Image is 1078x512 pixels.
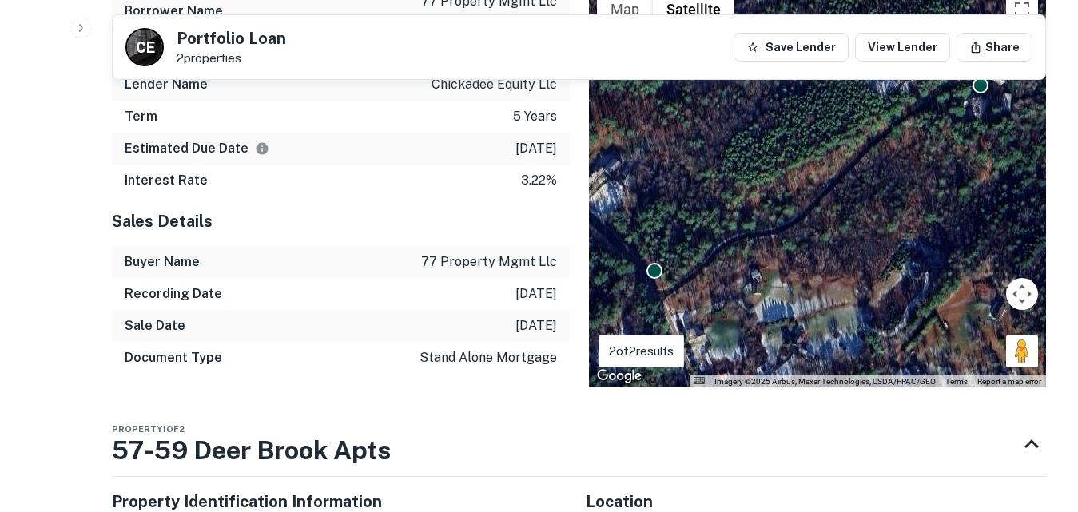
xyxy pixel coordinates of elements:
iframe: Chat Widget [998,384,1078,461]
h6: Sale Date [125,316,185,335]
button: Share [957,33,1032,62]
p: chickadee equity llc [432,75,557,94]
button: Request Borrower Info [428,11,557,30]
a: Terms (opens in new tab) [945,377,968,386]
p: stand alone mortgage [420,348,557,367]
h6: Term [125,107,157,126]
img: Google [593,366,646,387]
p: [DATE] [515,316,557,335]
a: Open this area in Google Maps (opens a new window) [593,366,646,387]
h6: Recording Date [125,284,222,304]
h3: 57-59 Deer Brook Apts [112,431,391,470]
p: C E [136,37,153,58]
button: Save Lender [734,33,849,62]
p: 2 properties [177,51,286,65]
p: 3.22% [521,171,557,190]
button: Map camera controls [1006,278,1038,310]
button: Keyboard shortcuts [694,377,705,384]
a: View Lender [855,33,950,62]
button: Drag Pegman onto the map to open Street View [1006,335,1038,367]
a: Report a map error [977,377,1041,386]
p: [DATE] [515,139,557,158]
h6: Lender Name [125,75,208,94]
h5: Sales Details [112,209,570,233]
h6: Estimated Due Date [125,139,269,158]
h5: Portfolio Loan [177,30,286,46]
h6: Interest Rate [125,171,208,190]
h6: Borrower Name [125,2,223,21]
a: C E [125,28,164,66]
h6: Buyer Name [125,252,200,272]
h6: Document Type [125,348,222,367]
span: Imagery ©2025 Airbus, Maxar Technologies, USDA/FPAC/GEO [714,377,936,386]
p: 77 property mgmt llc [421,252,557,272]
p: 2 of 2 results [609,342,674,361]
p: 5 years [513,107,557,126]
p: [DATE] [515,284,557,304]
div: Property1of257-59 Deer Brook Apts [112,412,1046,476]
svg: Estimate is based on a standard schedule for this type of loan. [255,141,269,156]
span: Property 1 of 2 [112,424,185,434]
